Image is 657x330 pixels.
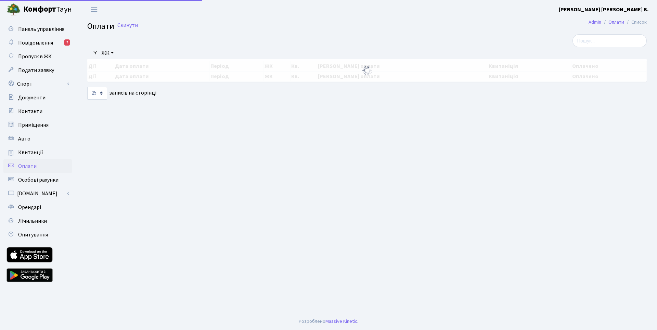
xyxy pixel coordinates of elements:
[3,91,72,105] a: Документи
[3,36,72,50] a: Повідомлення7
[3,200,72,214] a: Орендарі
[3,228,72,242] a: Опитування
[3,159,72,173] a: Оплати
[18,135,30,143] span: Авто
[18,25,64,33] span: Панель управління
[7,3,21,16] img: logo.png
[23,4,56,15] b: Комфорт
[3,146,72,159] a: Квитанції
[362,65,373,76] img: Обробка...
[3,22,72,36] a: Панель управління
[99,47,116,59] a: ЖК
[608,19,624,26] a: Оплати
[3,118,72,132] a: Приміщення
[572,34,647,47] input: Пошук...
[3,132,72,146] a: Авто
[18,162,37,170] span: Оплати
[18,231,48,239] span: Опитування
[325,318,357,325] a: Massive Kinetic
[299,318,358,325] div: Розроблено .
[87,20,114,32] span: Оплати
[3,173,72,187] a: Особові рахунки
[87,87,107,100] select: записів на сторінці
[18,94,46,101] span: Документи
[3,63,72,77] a: Подати заявку
[18,204,41,211] span: Орендарі
[18,176,59,184] span: Особові рахунки
[23,4,72,15] span: Таун
[578,15,657,29] nav: breadcrumb
[18,217,47,225] span: Лічильники
[559,5,649,14] a: [PERSON_NAME] [PERSON_NAME] В.
[18,121,49,129] span: Приміщення
[87,87,156,100] label: записів на сторінці
[3,50,72,63] a: Пропуск в ЖК
[3,187,72,200] a: [DOMAIN_NAME]
[117,22,138,29] a: Скинути
[64,39,70,46] div: 7
[559,6,649,13] b: [PERSON_NAME] [PERSON_NAME] В.
[589,19,601,26] a: Admin
[18,149,43,156] span: Квитанції
[3,77,72,91] a: Спорт
[18,53,52,60] span: Пропуск в ЖК
[18,108,42,115] span: Контакти
[86,4,103,15] button: Переключити навігацію
[18,39,53,47] span: Повідомлення
[624,19,647,26] li: Список
[3,214,72,228] a: Лічильники
[18,66,54,74] span: Подати заявку
[3,105,72,118] a: Контакти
